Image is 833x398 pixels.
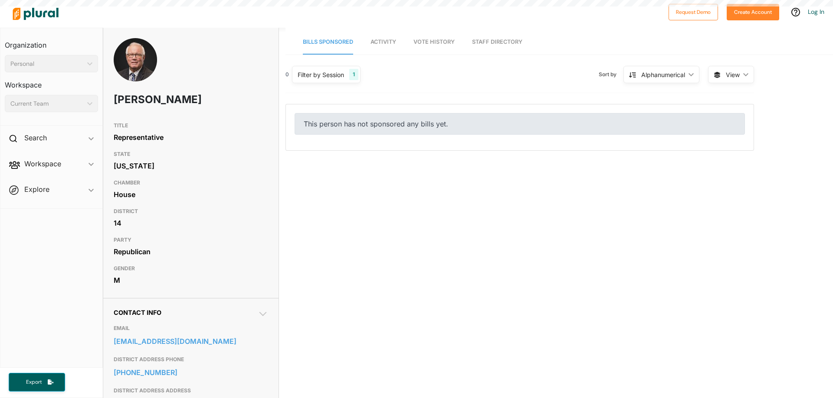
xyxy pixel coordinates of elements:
[114,335,268,348] a: [EMAIL_ADDRESS][DOMAIN_NAME]
[114,235,268,245] h3: PARTY
[669,4,718,20] button: Request Demo
[413,39,455,45] span: Vote History
[371,39,396,45] span: Activity
[5,32,98,52] h3: Organization
[727,7,779,16] a: Create Account
[413,30,455,55] a: Vote History
[114,159,268,172] div: [US_STATE]
[114,385,268,396] h3: DISTRICT ADDRESS ADDRESS
[727,4,779,20] button: Create Account
[726,70,740,79] span: View
[114,274,268,287] div: M
[114,263,268,274] h3: GENDER
[285,71,289,78] div: 0
[641,70,685,79] div: Alphanumerical
[9,373,65,392] button: Export
[114,323,268,333] h3: EMAIL
[295,113,745,135] div: This person has not sponsored any bills yet.
[10,99,84,108] div: Current Team
[114,120,268,131] h3: TITLE
[24,133,47,142] h2: Search
[303,39,353,45] span: Bills Sponsored
[114,309,161,316] span: Contact Info
[114,87,206,113] h1: [PERSON_NAME]
[114,188,268,201] div: House
[808,8,824,16] a: Log In
[114,131,268,144] div: Representative
[298,70,344,79] div: Filter by Session
[472,30,522,55] a: Staff Directory
[349,69,358,80] div: 1
[5,72,98,91] h3: Workspace
[20,379,48,386] span: Export
[599,71,623,78] span: Sort by
[114,217,268,230] div: 14
[371,30,396,55] a: Activity
[114,245,268,258] div: Republican
[114,354,268,365] h3: DISTRICT ADDRESS PHONE
[10,59,84,68] div: Personal
[114,366,268,379] a: [PHONE_NUMBER]
[303,30,353,55] a: Bills Sponsored
[114,178,268,188] h3: CHAMBER
[114,206,268,217] h3: DISTRICT
[114,38,157,92] img: Headshot of Jon Nelson
[114,149,268,159] h3: STATE
[669,7,718,16] a: Request Demo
